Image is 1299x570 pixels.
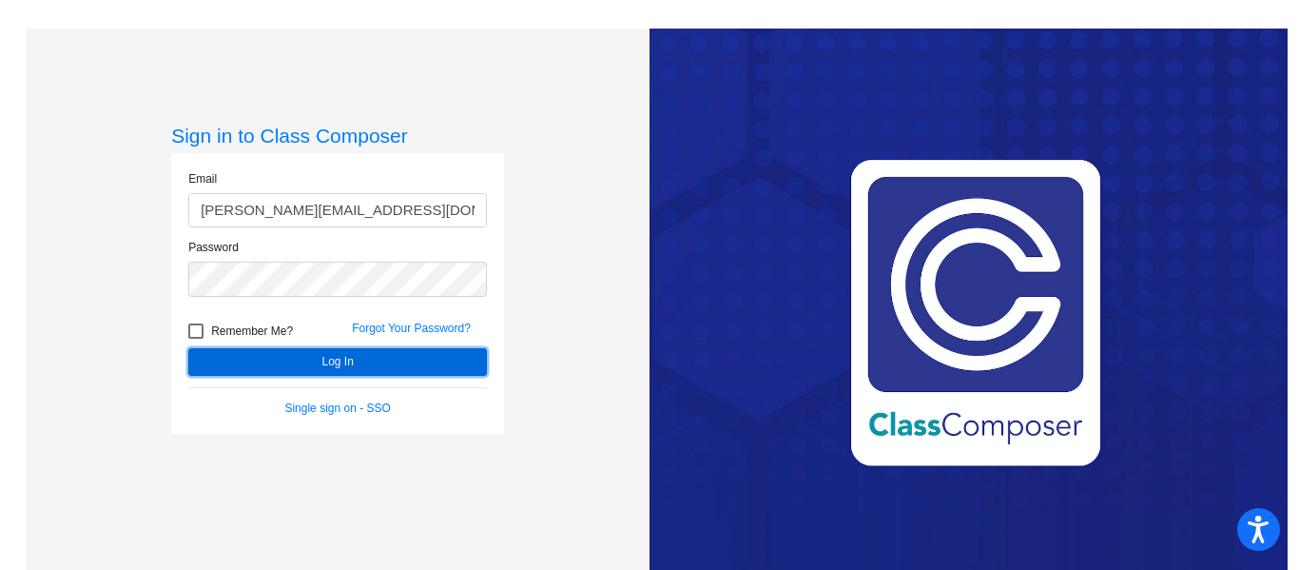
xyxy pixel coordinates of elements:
label: Password [188,239,239,256]
button: Log In [188,348,487,376]
span: Remember Me? [211,320,293,343]
a: Single sign on - SSO [284,402,390,415]
h3: Sign in to Class Composer [171,124,504,147]
a: Forgot Your Password? [352,322,471,335]
label: Email [188,170,217,187]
